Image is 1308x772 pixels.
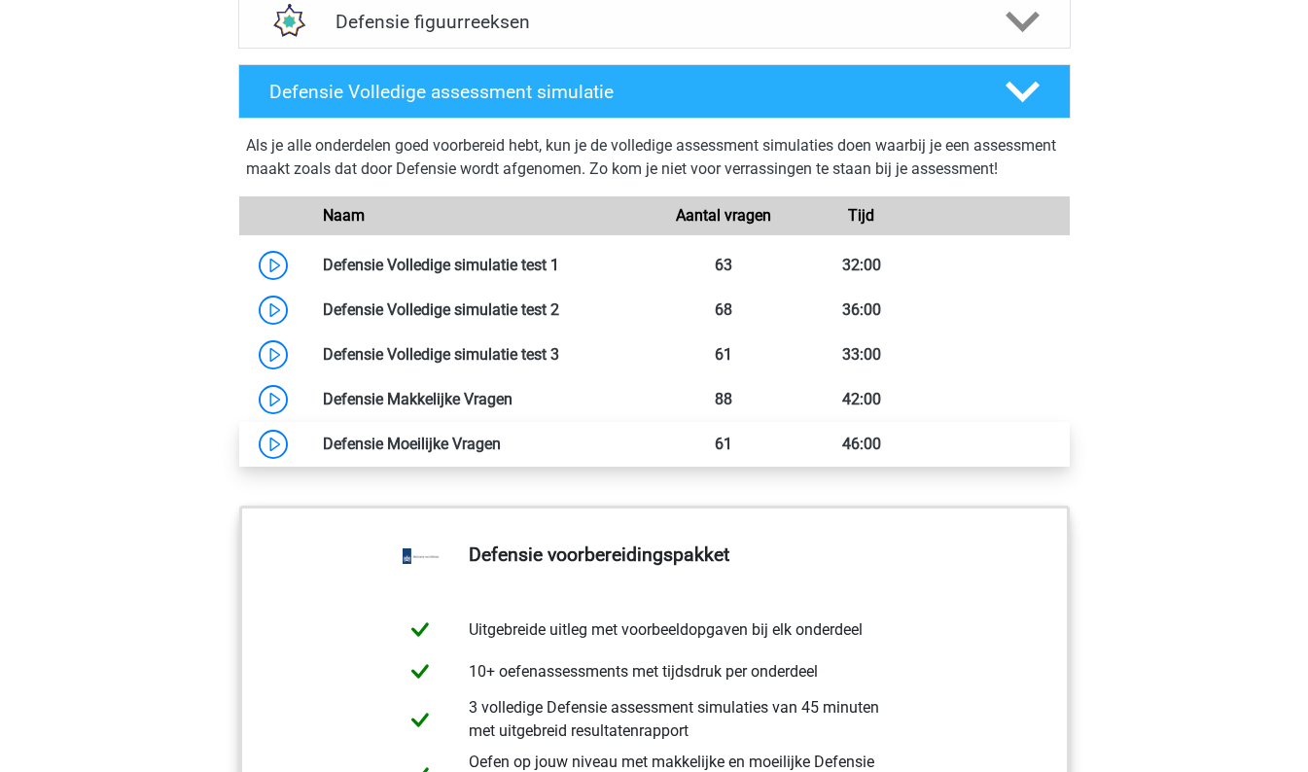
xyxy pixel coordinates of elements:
h4: Defensie figuurreeksen [336,11,972,33]
div: Defensie Volledige simulatie test 2 [308,298,654,322]
div: Naam [308,204,654,228]
div: Tijd [793,204,931,228]
div: Defensie Moeilijke Vragen [308,433,654,456]
a: Defensie Volledige assessment simulatie [230,64,1078,119]
div: Aantal vragen [654,204,792,228]
div: Defensie Volledige simulatie test 3 [308,343,654,367]
div: Defensie Volledige simulatie test 1 [308,254,654,277]
h4: Defensie Volledige assessment simulatie [269,81,973,103]
div: Defensie Makkelijke Vragen [308,388,654,411]
div: Als je alle onderdelen goed voorbereid hebt, kun je de volledige assessment simulaties doen waarb... [246,134,1063,189]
